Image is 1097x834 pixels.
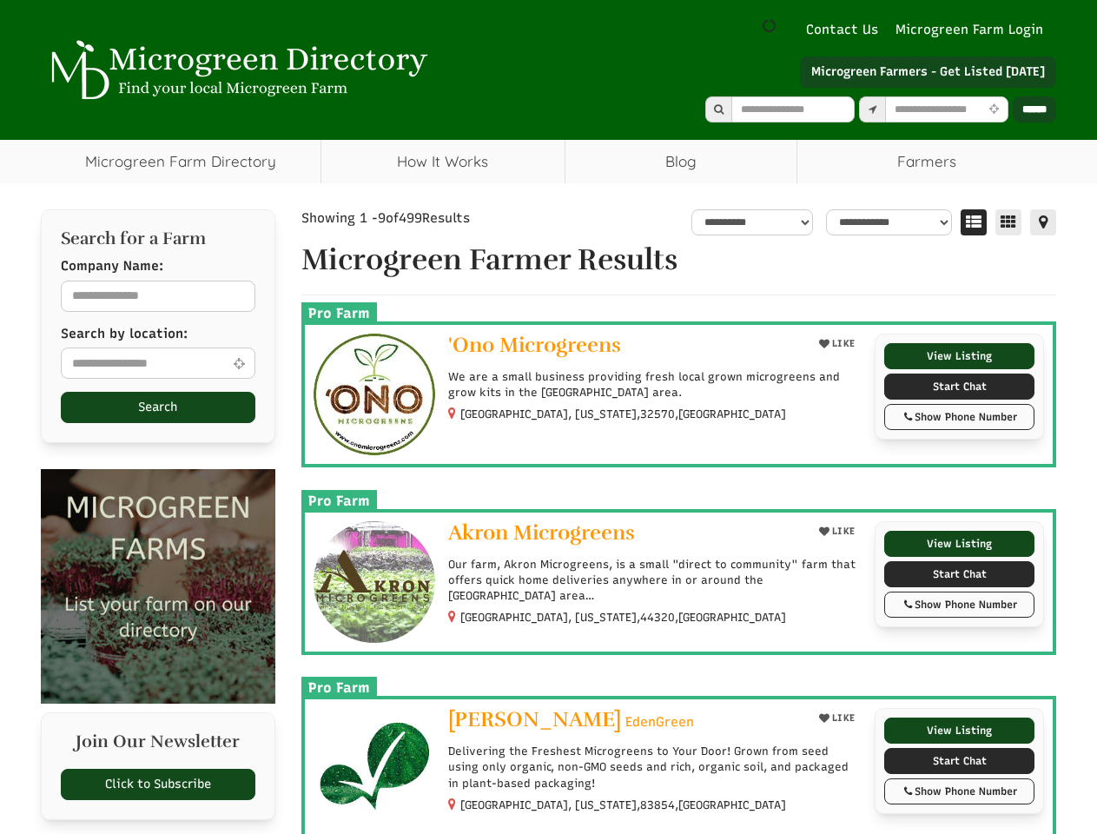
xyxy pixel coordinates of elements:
[61,325,188,343] label: Search by location:
[448,334,801,361] a: 'Ono Microgreens
[691,209,813,235] select: overall_rating_filter-1
[894,597,1025,612] div: Show Phone Number
[800,56,1056,88] a: Microgreen Farmers - Get Listed [DATE]
[813,521,862,542] button: LIKE
[895,21,1052,39] a: Microgreen Farm Login
[829,712,856,724] span: LIKE
[301,209,553,228] div: Showing 1 - of Results
[678,798,786,813] span: [GEOGRAPHIC_DATA]
[460,611,786,624] small: [GEOGRAPHIC_DATA], [US_STATE], ,
[460,407,786,420] small: [GEOGRAPHIC_DATA], [US_STATE], ,
[61,732,255,760] h2: Join Our Newsletter
[41,40,432,101] img: Microgreen Directory
[565,140,796,183] a: Blog
[448,708,801,735] a: [PERSON_NAME] EdenGreen
[884,718,1034,744] a: View Listing
[314,334,435,455] img: 'Ono Microgreens
[884,748,1034,774] a: Start Chat
[640,798,675,813] span: 83854
[41,469,275,704] img: Microgreen Farms list your microgreen farm today
[314,708,435,830] img: Dejah Simunds
[640,407,675,422] span: 32570
[448,521,801,548] a: Akron Microgreens
[797,21,887,39] a: Contact Us
[625,713,694,731] span: EdenGreen
[678,610,786,625] span: [GEOGRAPHIC_DATA]
[41,140,321,183] a: Microgreen Farm Directory
[460,798,786,811] small: [GEOGRAPHIC_DATA], [US_STATE], ,
[813,708,862,729] button: LIKE
[884,531,1034,557] a: View Listing
[448,706,621,732] span: [PERSON_NAME]
[678,407,786,422] span: [GEOGRAPHIC_DATA]
[829,525,856,536] span: LIKE
[448,744,862,791] p: Delivering the Freshest Microgreens to Your Door! Grown from seed using only organic, non-GMO see...
[61,769,255,800] a: Click to Subscribe
[640,610,675,625] span: 44320
[829,338,856,349] span: LIKE
[894,784,1025,799] div: Show Phone Number
[448,369,862,400] p: We are a small business providing fresh local grown microgreens and grow kits in the [GEOGRAPHIC_...
[884,374,1034,400] a: Start Chat
[985,104,1003,116] i: Use Current Location
[884,343,1034,369] a: View Listing
[797,140,1056,183] span: Farmers
[61,257,163,275] label: Company Name:
[61,392,255,423] button: Search
[229,357,249,370] i: Use Current Location
[813,334,862,354] button: LIKE
[448,557,862,605] p: Our farm, Akron Microgreens, is a small "direct to community" farm that offers quick home deliver...
[399,210,422,226] span: 499
[448,332,621,358] span: 'Ono Microgreens
[894,409,1025,425] div: Show Phone Number
[884,561,1034,587] a: Start Chat
[826,209,952,235] select: sortbox-1
[314,521,435,643] img: Akron Microgreens
[61,229,255,248] h2: Search for a Farm
[321,140,565,183] a: How It Works
[301,244,1057,276] h1: Microgreen Farmer Results
[448,520,635,546] span: Akron Microgreens
[378,210,386,226] span: 9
